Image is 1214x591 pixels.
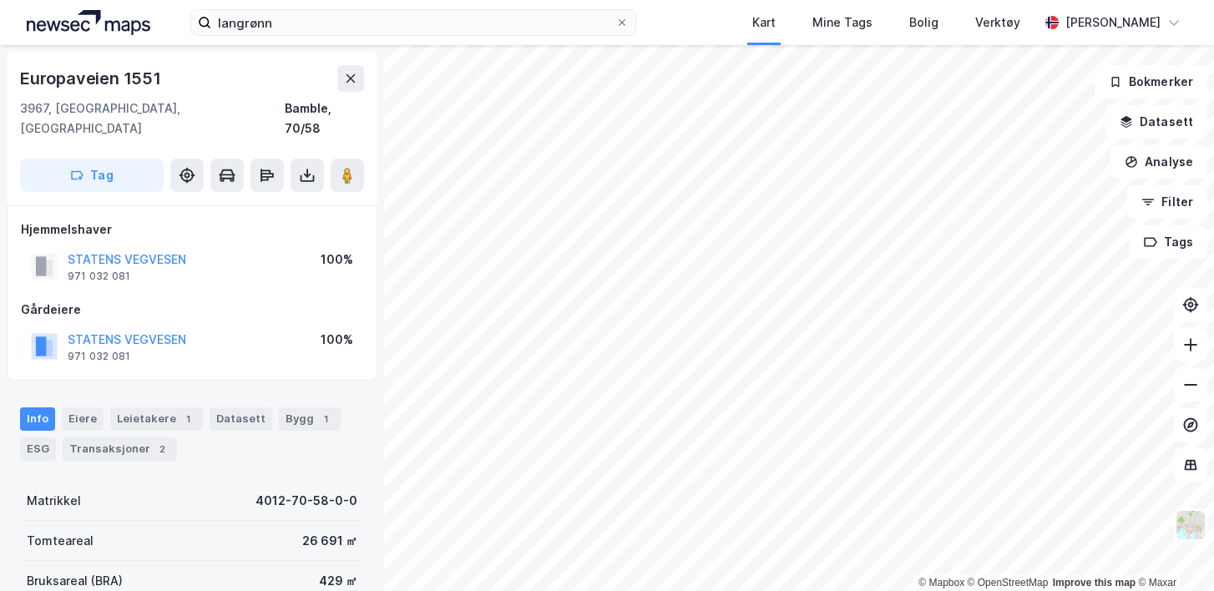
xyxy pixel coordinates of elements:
div: Transaksjoner [63,437,177,461]
div: 26 691 ㎡ [302,531,357,551]
div: 429 ㎡ [319,571,357,591]
div: Info [20,407,55,431]
div: Eiere [62,407,104,431]
div: Kart [752,13,776,33]
div: Bruksareal (BRA) [27,571,123,591]
img: logo.a4113a55bc3d86da70a041830d287a7e.svg [27,10,150,35]
div: Mine Tags [812,13,873,33]
div: ESG [20,437,56,461]
div: 3967, [GEOGRAPHIC_DATA], [GEOGRAPHIC_DATA] [20,98,285,139]
div: 2 [154,441,170,457]
div: Bamble, 70/58 [285,98,364,139]
button: Analyse [1110,145,1207,179]
input: Søk på adresse, matrikkel, gårdeiere, leietakere eller personer [211,10,615,35]
div: Europaveien 1551 [20,65,164,92]
button: Datasett [1105,105,1207,139]
button: Filter [1127,185,1207,219]
div: 971 032 081 [68,270,130,283]
div: Tomteareal [27,531,94,551]
div: 100% [321,250,353,270]
a: Improve this map [1053,577,1136,588]
button: Tag [20,159,164,192]
div: 1 [180,411,196,427]
a: Mapbox [918,577,964,588]
div: Bygg [279,407,341,431]
button: Bokmerker [1095,65,1207,98]
div: 1 [317,411,334,427]
div: 971 032 081 [68,350,130,363]
div: Verktøy [975,13,1020,33]
button: Tags [1130,225,1207,259]
div: [PERSON_NAME] [1065,13,1161,33]
div: Leietakere [110,407,203,431]
img: Z [1175,509,1206,541]
div: Datasett [210,407,272,431]
div: 100% [321,330,353,350]
div: 4012-70-58-0-0 [255,491,357,511]
div: Matrikkel [27,491,81,511]
div: Hjemmelshaver [21,220,363,240]
a: OpenStreetMap [968,577,1049,588]
iframe: Chat Widget [1131,511,1214,591]
div: Bolig [909,13,938,33]
div: Gårdeiere [21,300,363,320]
